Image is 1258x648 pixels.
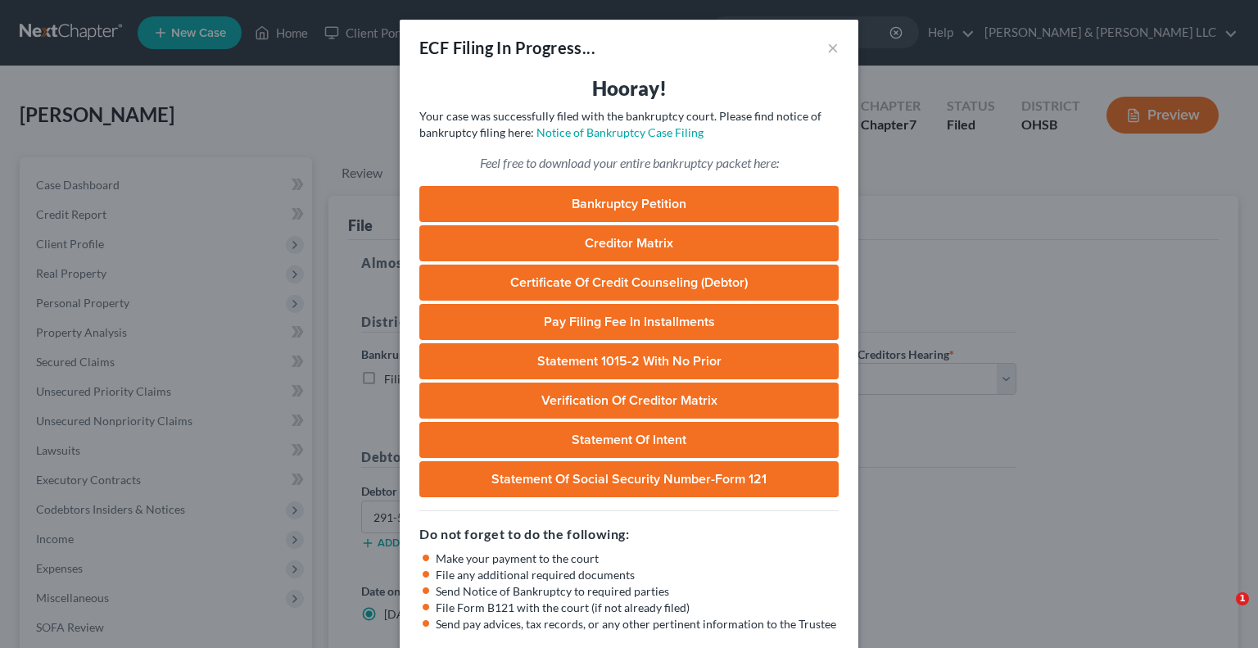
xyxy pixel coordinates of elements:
li: File Form B121 with the court (if not already filed) [436,600,839,616]
li: File any additional required documents [436,567,839,583]
a: Certificate of Credit Counseling (Debtor) [419,265,839,301]
li: Make your payment to the court [436,551,839,567]
iframe: Intercom live chat [1202,592,1242,632]
a: Verification of Creditor Matrix [419,383,839,419]
button: × [827,38,839,57]
a: Bankruptcy Petition [419,186,839,222]
a: Creditor Matrix [419,225,839,261]
h5: Do not forget to do the following: [419,524,839,544]
div: ECF Filing In Progress... [419,36,595,59]
li: Send Notice of Bankruptcy to required parties [436,583,839,600]
a: Notice of Bankruptcy Case Filing [536,125,704,139]
li: Send pay advices, tax records, or any other pertinent information to the Trustee [436,616,839,632]
a: Statement of Intent [419,422,839,458]
a: Statement of Social Security Number-Form 121 [419,461,839,497]
span: Your case was successfully filed with the bankruptcy court. Please find notice of bankruptcy fili... [419,109,821,139]
p: Feel free to download your entire bankruptcy packet here: [419,154,839,173]
h3: Hooray! [419,75,839,102]
a: Statement 1015-2 with No Prior [419,343,839,379]
a: Pay Filing Fee in Installments [419,304,839,340]
span: 1 [1236,592,1249,605]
